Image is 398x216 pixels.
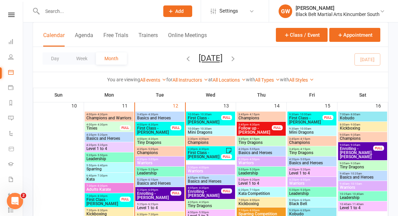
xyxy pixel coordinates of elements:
div: FULL [221,188,232,194]
div: 12 [173,100,185,111]
a: Dashboard [8,35,23,50]
div: FULL [170,190,181,196]
span: - 10:00am [299,127,311,130]
span: Adults Karate [86,187,132,192]
strong: with [246,77,255,82]
span: - 8:30pm [96,195,107,198]
span: - 4:30pm [198,148,209,151]
span: Warriors [339,185,386,189]
span: 4:00pm [137,123,171,126]
a: All Styles [289,77,314,83]
span: 5:35pm [289,209,335,212]
span: 10:00am [187,113,221,116]
span: First Class - [PERSON_NAME] [187,116,221,124]
span: - 4:50pm [198,176,209,179]
span: Leadership [289,192,335,196]
span: 3:45pm [289,148,335,151]
span: Tiny Dragons [137,140,183,145]
span: - 4:00pm [198,137,209,140]
span: Mini Dragons [289,130,335,134]
span: Leadership [137,171,183,175]
span: - 10:10am [349,182,362,185]
span: Level 1 to 4 [137,206,183,210]
span: Level 1 to 4 [238,181,284,185]
div: FULL [373,146,384,151]
span: - 11:40am [351,203,364,206]
span: 9:40am [339,182,386,185]
strong: You are viewing [107,77,140,82]
span: - 6:20pm [248,178,260,181]
th: Thu [236,88,287,102]
div: 10 [71,100,84,111]
span: Add [175,9,184,14]
a: Calendar [8,65,23,81]
span: First Class - [PERSON_NAME] [187,151,221,159]
span: 4:50pm [187,211,234,214]
span: Tiny Dragons [238,140,284,145]
span: Champions [187,140,234,145]
span: - 6:09pm [147,188,158,192]
span: Kata Competition [238,192,284,196]
span: Kickboxing [339,126,386,130]
span: 4:00pm [86,123,120,126]
span: - 8:00am [349,113,360,116]
button: Month [96,52,127,65]
button: Week [68,52,96,65]
span: - 4:30pm [147,137,158,140]
div: 15 [325,100,337,111]
strong: at [208,77,213,82]
div: FULL [170,125,181,130]
span: 10:25am [339,193,386,196]
span: - 4:30pm [248,123,260,126]
a: All Types [255,77,280,83]
span: 7:00am [339,113,386,116]
span: First Class - [PERSON_NAME] [137,126,171,134]
span: Level 1 to 4 [339,206,386,210]
span: - 10:25am [349,172,362,175]
span: Basics and Heroes [339,175,386,179]
span: 5:10pm [137,168,183,171]
span: - 9:35am [349,133,360,136]
span: First Class - [PERSON_NAME] [289,116,323,124]
span: 7:30pm [86,184,132,187]
span: - 10:40am [351,193,364,196]
div: GW [279,4,292,18]
span: 6:20pm [238,188,284,192]
span: 7:30pm [86,209,132,212]
span: 4:35pm [86,144,132,147]
th: Tue [135,88,185,102]
span: Warriors [238,161,284,165]
span: 5:20pm [238,178,284,181]
span: Kobudo [289,212,335,216]
span: - 7:30pm [96,174,107,177]
span: - 6:40pm [96,164,107,167]
a: All events [140,77,166,83]
span: - 4:30pm [96,113,107,116]
span: 3:45pm [289,137,335,140]
span: - 8:30pm [96,209,107,212]
button: Add [163,5,192,17]
span: - 5:25pm [147,168,158,171]
span: - 5:50pm [96,154,107,157]
span: - 5:20pm [96,133,107,136]
span: - 4:15pm [299,148,310,151]
span: 10:00am [187,127,234,130]
span: Champions [289,140,335,145]
span: 6:30pm [137,213,183,216]
span: Tiny Dragons [187,204,234,208]
span: Kickboxing [238,202,284,206]
span: Champions and Warriors [86,116,132,120]
span: Sparring [86,167,132,171]
div: FULL [221,115,232,120]
div: 13 [223,100,236,111]
span: 5:25pm [137,178,183,181]
span: Warriors [137,161,183,165]
span: - 5:05pm [147,148,158,151]
div: Black Belt Martial Arts Kincumber South [296,11,380,17]
span: 3:30pm [187,148,221,151]
span: Basics and Heroes [187,179,234,183]
div: 14 [274,100,286,111]
a: All Locations [213,77,246,83]
span: 4:20pm [289,178,335,181]
span: - 4:30pm [96,123,107,126]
